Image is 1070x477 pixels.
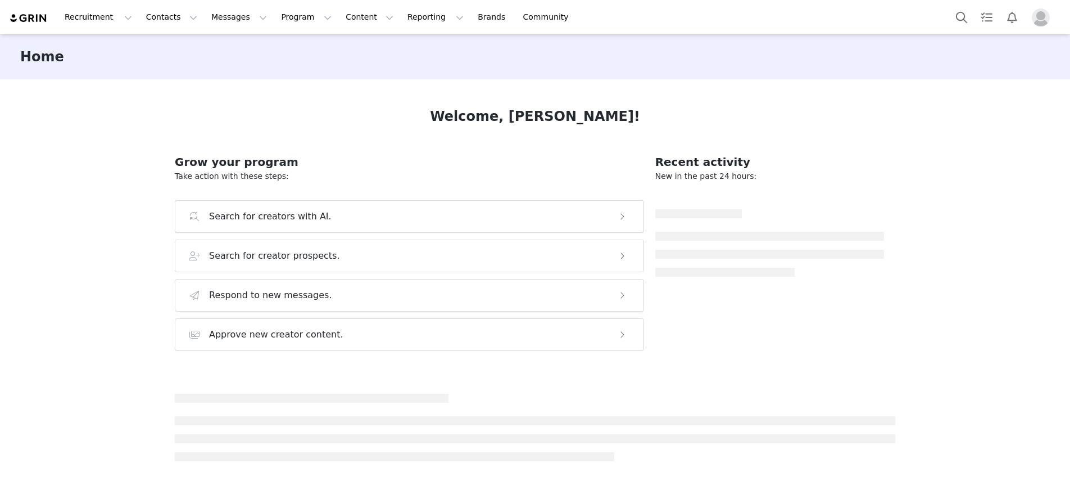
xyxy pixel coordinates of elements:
a: Community [516,4,581,30]
button: Respond to new messages. [175,279,644,312]
h3: Search for creators with AI. [209,210,332,223]
button: Reporting [401,4,470,30]
h3: Respond to new messages. [209,289,332,302]
button: Program [274,4,338,30]
button: Search for creators with AI. [175,200,644,233]
h3: Search for creator prospects. [209,249,340,263]
button: Recruitment [58,4,139,30]
img: grin logo [9,13,48,24]
a: Tasks [974,4,999,30]
img: placeholder-profile.jpg [1032,8,1050,26]
a: Brands [471,4,515,30]
button: Notifications [1000,4,1024,30]
button: Content [339,4,400,30]
button: Search for creator prospects. [175,240,644,272]
h1: Welcome, [PERSON_NAME]! [430,106,640,127]
h2: Grow your program [175,154,644,170]
h3: Home [20,47,64,67]
button: Profile [1025,8,1061,26]
button: Contacts [139,4,204,30]
button: Approve new creator content. [175,318,644,351]
h3: Approve new creator content. [209,328,343,341]
button: Search [949,4,974,30]
p: Take action with these steps: [175,170,644,182]
button: Messages [205,4,274,30]
p: New in the past 24 hours: [655,170,884,182]
h2: Recent activity [655,154,884,170]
